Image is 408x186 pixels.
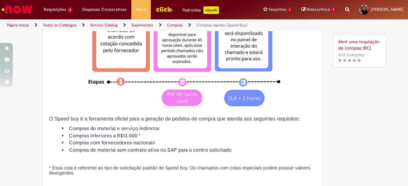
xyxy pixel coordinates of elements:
li: Compras de material e serviço indiretos [62,125,317,132]
span: 1 [331,7,336,13]
a: Suprimentos [131,23,153,28]
span: 1 [288,7,292,13]
a: Abrir uma requisição de compras (RC) [338,38,381,51]
span: Rascunhos [307,6,330,12]
span: [PERSON_NAME] [371,7,403,12]
p: +GenAi [203,6,219,14]
span: 1513 Exibições [338,52,364,58]
span: O Speed buy é a ferramenta oficial para a geração de pedidos de compra que atenda aos seguintes r... [49,116,300,121]
span: Requisições [44,6,66,13]
h3: Artigos relacionados [338,20,381,31]
li: Compras de material sem contrato ativo no SAP para o centro solicitado [62,147,317,154]
a: Compras [167,23,183,28]
ul: Trilhas de página [5,19,267,31]
div: Padroniza [182,6,219,14]
img: ServiceNow [1,3,33,16]
li: Compras com fornecedores nacionais [62,139,317,147]
span: 3 [67,7,73,13]
a: Compras rápidas (Speed Buy) [196,23,248,28]
span: More [136,6,146,13]
a: Service Catalog [90,23,118,28]
a: Página inicial [7,23,29,28]
span: Despesas Corporativas [82,6,127,13]
li: Compras inferiores a R$13.000 * [62,132,317,140]
span: • [366,51,369,59]
span: Favoritos [269,6,286,13]
a: Rascunhos [302,7,336,13]
img: click_logo_yellow_360x200.png [156,4,173,14]
span: * Essa cota é referente ao tipo de solicitação padrão de Speed buy. Os chamados com cotas especia... [49,165,310,176]
a: Todos os Catálogos [43,23,76,28]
